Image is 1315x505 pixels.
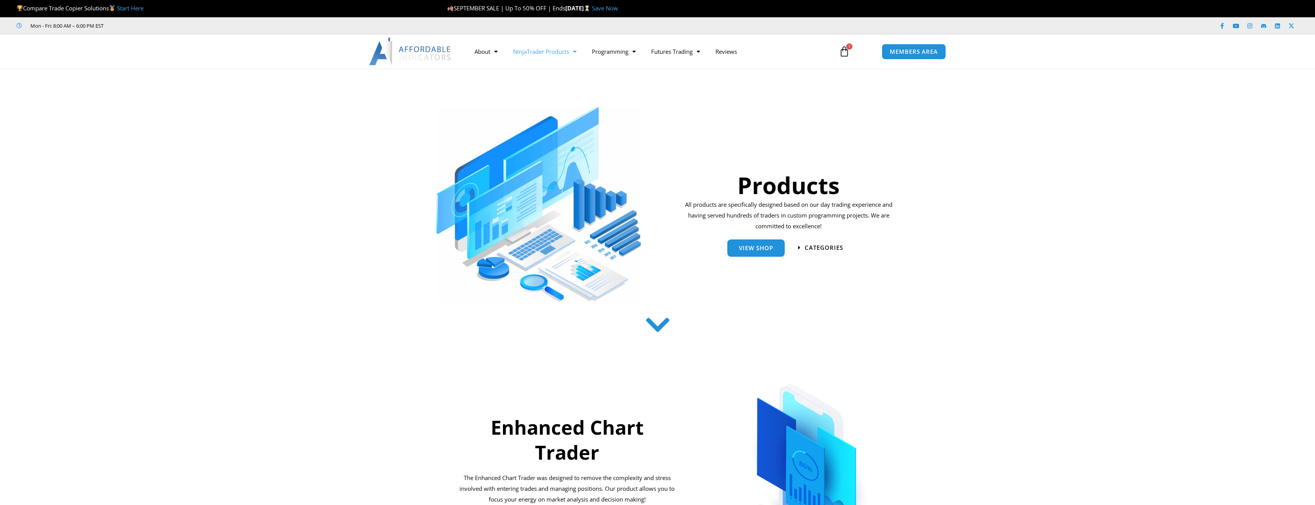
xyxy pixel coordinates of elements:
a: NinjaTrader Products [505,43,584,60]
img: 🏆 [17,5,23,11]
a: About [467,43,505,60]
a: Futures Trading [643,43,708,60]
a: View Shop [727,239,785,257]
a: Reviews [708,43,745,60]
strong: [DATE] [565,4,592,12]
span: Mon - Fri: 8:00 AM – 6:00 PM EST [28,21,104,30]
h1: Products [682,169,895,201]
a: MEMBERS AREA [882,44,946,60]
p: The Enhanced Chart Trader was designed to remove the complexity and stress involved with entering... [458,473,676,505]
img: 🍂 [448,5,453,11]
a: 1 [827,40,861,63]
span: SEPTEMBER SALE | Up To 50% OFF | Ends [447,4,565,12]
span: MEMBERS AREA [890,49,938,55]
span: categories [805,245,843,251]
a: Start Here [117,4,144,12]
span: 1 [846,43,852,50]
a: Programming [584,43,643,60]
span: Compare Trade Copier Solutions [17,4,144,12]
nav: Menu [467,43,830,60]
img: 🥇 [109,5,115,11]
img: ⌛ [584,5,590,11]
a: Save Now [592,4,618,12]
img: ProductsSection scaled | Affordable Indicators – NinjaTrader [436,107,641,302]
img: LogoAI | Affordable Indicators – NinjaTrader [369,38,452,65]
span: View Shop [739,245,773,251]
a: categories [798,245,843,251]
h2: Enhanced Chart Trader [458,415,676,465]
iframe: Customer reviews powered by Trustpilot [114,22,230,30]
p: All products are specifically designed based on our day trading experience and having served hund... [682,199,895,232]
